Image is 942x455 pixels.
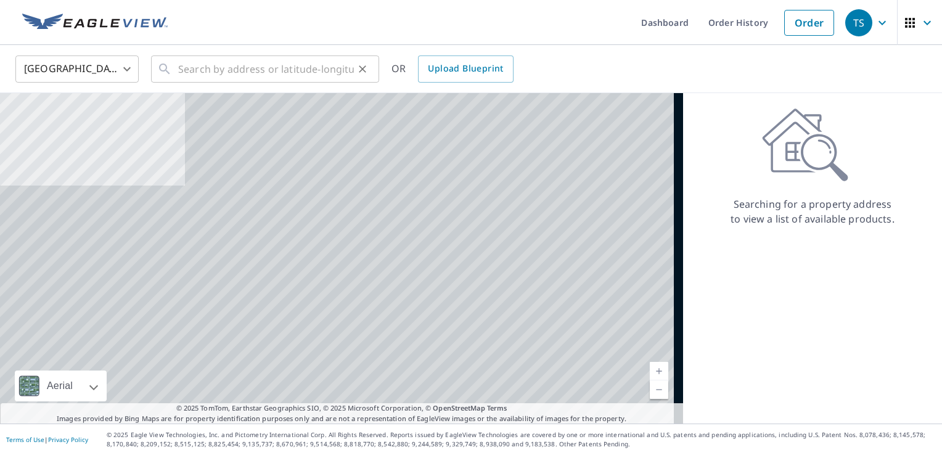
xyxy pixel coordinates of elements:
[22,14,168,32] img: EV Logo
[176,403,507,414] span: © 2025 TomTom, Earthstar Geographics SIO, © 2025 Microsoft Corporation, ©
[6,435,44,444] a: Terms of Use
[433,403,485,412] a: OpenStreetMap
[650,362,668,380] a: Current Level 5, Zoom In
[845,9,872,36] div: TS
[15,371,107,401] div: Aerial
[107,430,936,449] p: © 2025 Eagle View Technologies, Inc. and Pictometry International Corp. All Rights Reserved. Repo...
[6,436,88,443] p: |
[391,55,514,83] div: OR
[428,61,503,76] span: Upload Blueprint
[784,10,834,36] a: Order
[48,435,88,444] a: Privacy Policy
[418,55,513,83] a: Upload Blueprint
[354,60,371,78] button: Clear
[650,380,668,399] a: Current Level 5, Zoom Out
[730,197,895,226] p: Searching for a property address to view a list of available products.
[15,52,139,86] div: [GEOGRAPHIC_DATA]
[487,403,507,412] a: Terms
[43,371,76,401] div: Aerial
[178,52,354,86] input: Search by address or latitude-longitude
